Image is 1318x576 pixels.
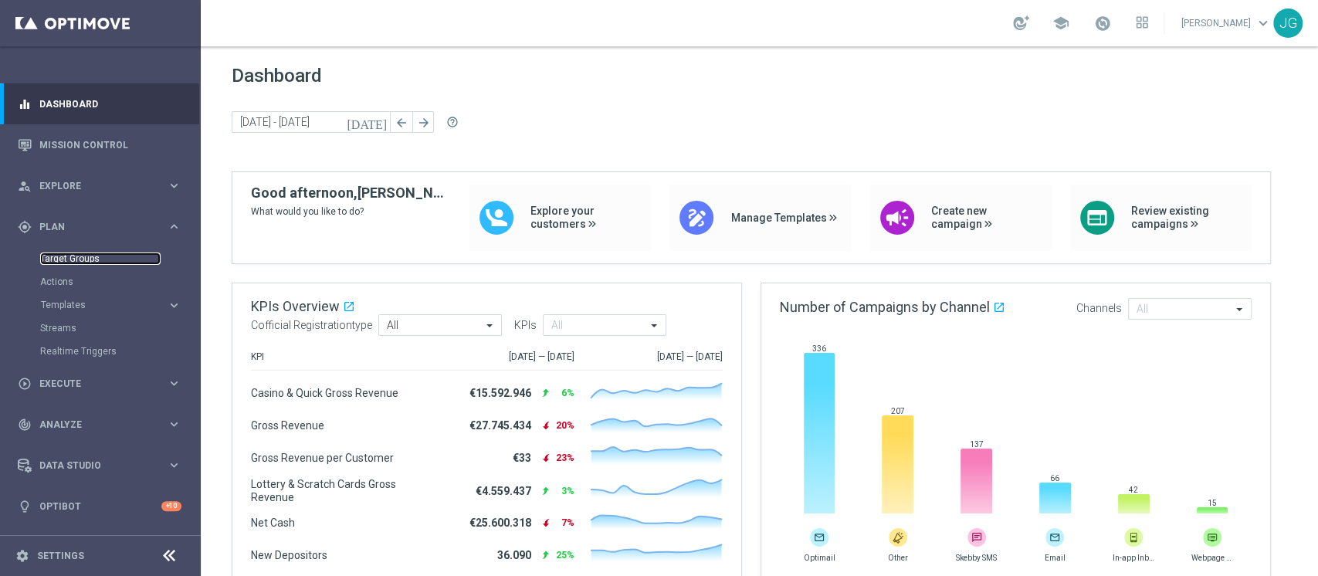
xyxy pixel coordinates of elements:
[17,459,182,472] button: Data Studio keyboard_arrow_right
[17,418,182,431] button: track_changes Analyze keyboard_arrow_right
[40,322,161,334] a: Streams
[40,276,161,288] a: Actions
[41,300,151,310] span: Templates
[40,340,199,363] div: Realtime Triggers
[18,377,167,391] div: Execute
[167,458,181,473] i: keyboard_arrow_right
[40,293,199,317] div: Templates
[39,420,167,429] span: Analyze
[18,418,167,432] div: Analyze
[1052,15,1069,32] span: school
[39,124,181,165] a: Mission Control
[17,98,182,110] button: equalizer Dashboard
[167,219,181,234] i: keyboard_arrow_right
[18,179,167,193] div: Explore
[167,417,181,432] i: keyboard_arrow_right
[167,178,181,193] i: keyboard_arrow_right
[18,459,167,473] div: Data Studio
[18,377,32,391] i: play_circle_outline
[167,298,181,313] i: keyboard_arrow_right
[39,222,167,232] span: Plan
[40,247,199,270] div: Target Groups
[15,549,29,563] i: settings
[17,221,182,233] button: gps_fixed Plan keyboard_arrow_right
[18,220,32,234] i: gps_fixed
[39,486,161,527] a: Optibot
[37,551,84,561] a: Settings
[40,299,182,311] button: Templates keyboard_arrow_right
[39,461,167,470] span: Data Studio
[17,500,182,513] button: lightbulb Optibot +10
[18,97,32,111] i: equalizer
[39,83,181,124] a: Dashboard
[167,376,181,391] i: keyboard_arrow_right
[40,270,199,293] div: Actions
[18,418,32,432] i: track_changes
[18,500,32,513] i: lightbulb
[18,179,32,193] i: person_search
[17,378,182,390] button: play_circle_outline Execute keyboard_arrow_right
[161,501,181,511] div: +10
[1255,15,1272,32] span: keyboard_arrow_down
[18,83,181,124] div: Dashboard
[1273,8,1303,38] div: JG
[41,300,167,310] div: Templates
[1180,12,1273,35] a: [PERSON_NAME]keyboard_arrow_down
[18,124,181,165] div: Mission Control
[18,220,167,234] div: Plan
[17,139,182,151] button: Mission Control
[39,181,167,191] span: Explore
[18,486,181,527] div: Optibot
[40,317,199,340] div: Streams
[40,252,161,265] a: Target Groups
[17,180,182,192] button: person_search Explore keyboard_arrow_right
[39,379,167,388] span: Execute
[40,345,161,357] a: Realtime Triggers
